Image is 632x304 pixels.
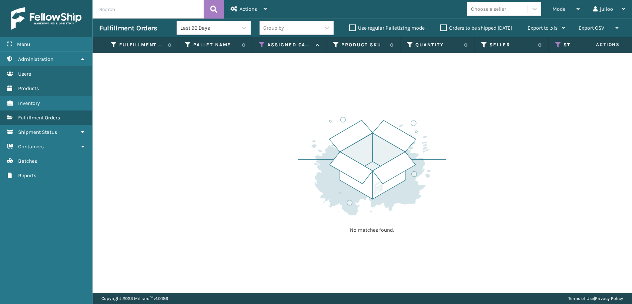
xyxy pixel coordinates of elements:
span: Actions [573,39,624,51]
a: Terms of Use [568,296,594,301]
label: Assigned Carrier Service [267,42,312,48]
span: Users [18,71,31,77]
span: Fulfillment Orders [18,115,60,121]
label: Seller [489,42,534,48]
a: Privacy Policy [595,296,623,301]
span: Export CSV [579,25,604,31]
label: Orders to be shipped [DATE] [440,25,512,31]
label: Quantity [415,42,460,48]
span: Administration [18,56,53,62]
div: Choose a seller [471,5,506,13]
label: Fulfillment Order Id [119,42,164,48]
span: Products [18,85,39,92]
label: Status [564,42,608,48]
span: Shipment Status [18,129,57,135]
span: Batches [18,158,37,164]
span: Menu [17,41,30,47]
div: | [568,293,623,304]
div: Last 90 Days [180,24,238,32]
h3: Fulfillment Orders [99,24,157,33]
img: logo [11,7,81,30]
span: Containers [18,143,44,150]
label: Use regular Palletizing mode [349,25,425,31]
label: Product SKU [341,42,386,48]
div: Group by [263,24,284,32]
p: Copyright 2023 Milliard™ v 1.0.186 [101,293,168,304]
span: Inventory [18,100,40,106]
span: Mode [552,6,565,12]
span: Actions [240,6,257,12]
span: Export to .xls [528,25,558,31]
label: Pallet Name [193,42,238,48]
span: Reports [18,172,36,179]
